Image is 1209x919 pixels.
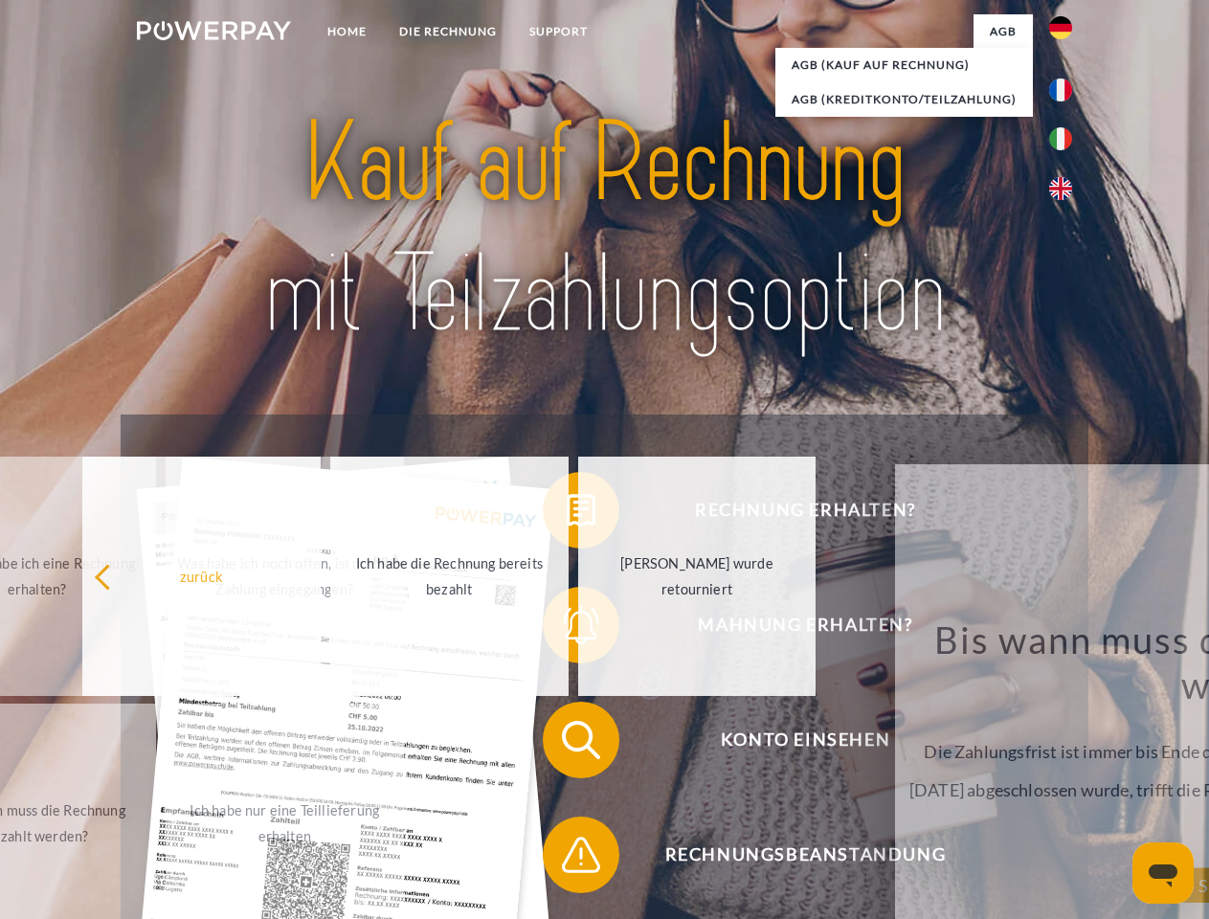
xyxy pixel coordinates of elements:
[183,92,1026,367] img: title-powerpay_de.svg
[557,716,605,764] img: qb_search.svg
[543,817,1041,893] button: Rechnungsbeanstandung
[543,702,1041,778] button: Konto einsehen
[590,550,805,602] div: [PERSON_NAME] wurde retourniert
[311,14,383,49] a: Home
[1049,16,1072,39] img: de
[342,550,557,602] div: Ich habe die Rechnung bereits bezahlt
[137,21,291,40] img: logo-powerpay-white.svg
[177,797,392,849] div: Ich habe nur eine Teillieferung erhalten
[974,14,1033,49] a: agb
[775,82,1033,117] a: AGB (Kreditkonto/Teilzahlung)
[1049,177,1072,200] img: en
[571,702,1040,778] span: Konto einsehen
[557,831,605,879] img: qb_warning.svg
[571,817,1040,893] span: Rechnungsbeanstandung
[775,48,1033,82] a: AGB (Kauf auf Rechnung)
[94,563,309,589] div: zurück
[383,14,513,49] a: DIE RECHNUNG
[513,14,604,49] a: SUPPORT
[1132,842,1194,904] iframe: Schaltfläche zum Öffnen des Messaging-Fensters
[1049,78,1072,101] img: fr
[1049,127,1072,150] img: it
